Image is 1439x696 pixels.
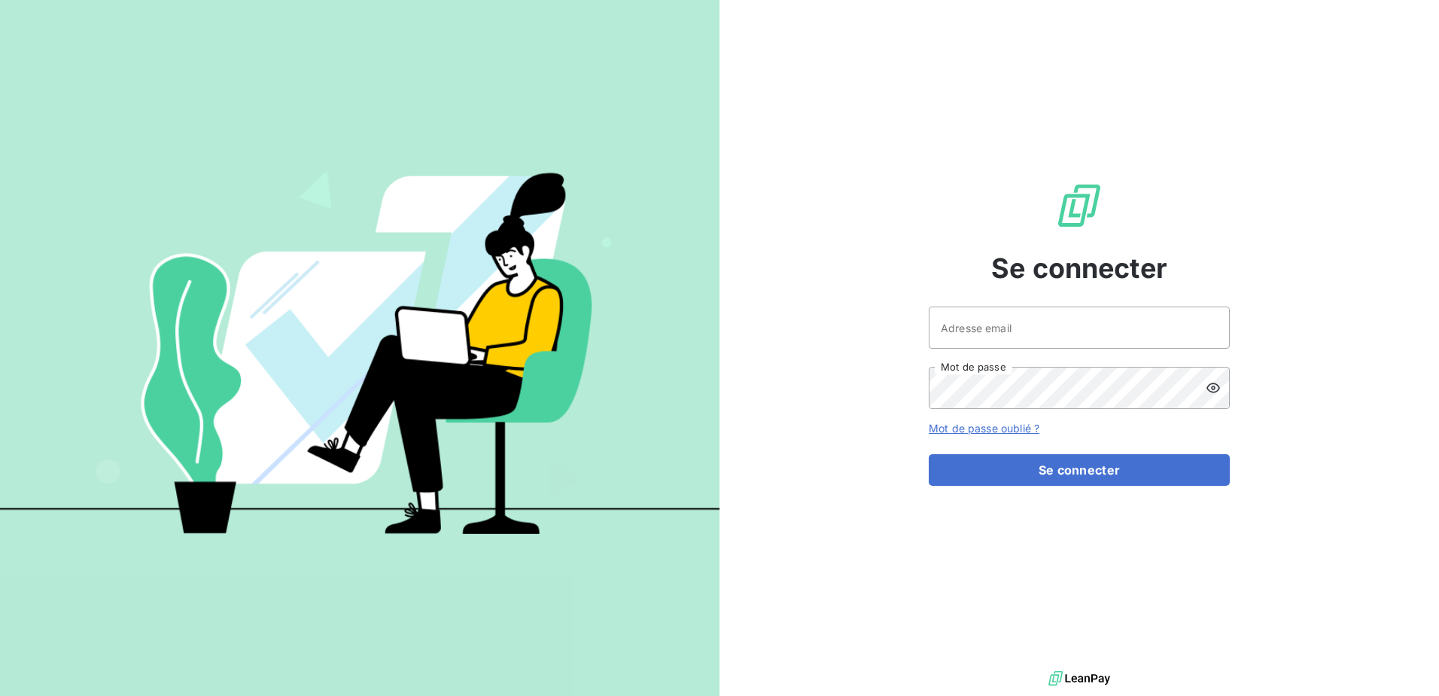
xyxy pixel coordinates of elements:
[929,307,1230,349] input: placeholder
[991,248,1167,288] span: Se connecter
[1055,182,1103,230] img: Logo LeanPay
[929,454,1230,486] button: Se connecter
[1048,667,1110,690] img: logo
[929,422,1039,435] a: Mot de passe oublié ?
